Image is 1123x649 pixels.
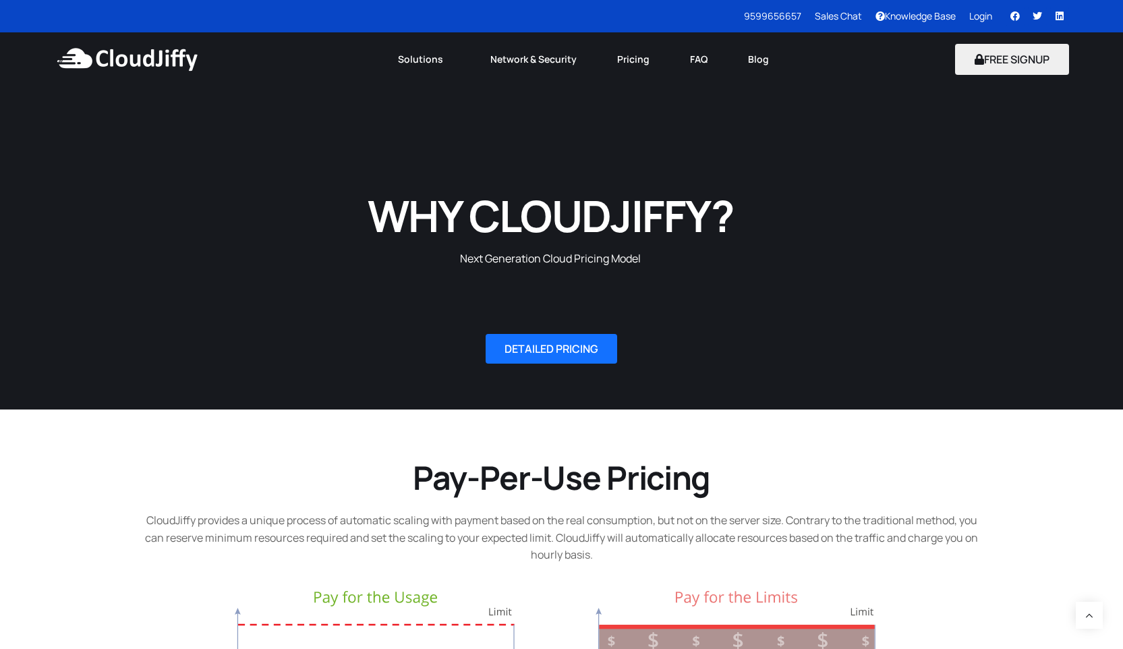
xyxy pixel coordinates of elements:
[969,9,992,22] a: Login
[955,44,1069,75] button: FREE SIGNUP
[744,9,801,22] a: 9599656657
[955,52,1069,67] a: FREE SIGNUP
[486,334,617,364] a: DETAILED PRICING
[277,250,825,268] p: Next Generation Cloud Pricing Model
[815,9,862,22] a: Sales Chat
[277,188,825,244] h1: WHY CLOUDJIFFY?
[378,45,470,74] a: Solutions
[597,45,670,74] a: Pricing
[875,9,956,22] a: Knowledge Base
[728,45,789,74] a: Blog
[505,343,598,354] span: DETAILED PRICING
[670,45,728,74] a: FAQ
[137,457,987,499] h2: Pay-Per-Use Pricing
[137,512,987,564] p: CloudJiffy provides a unique process of automatic scaling with payment based on the real consumpt...
[470,45,597,74] a: Network & Security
